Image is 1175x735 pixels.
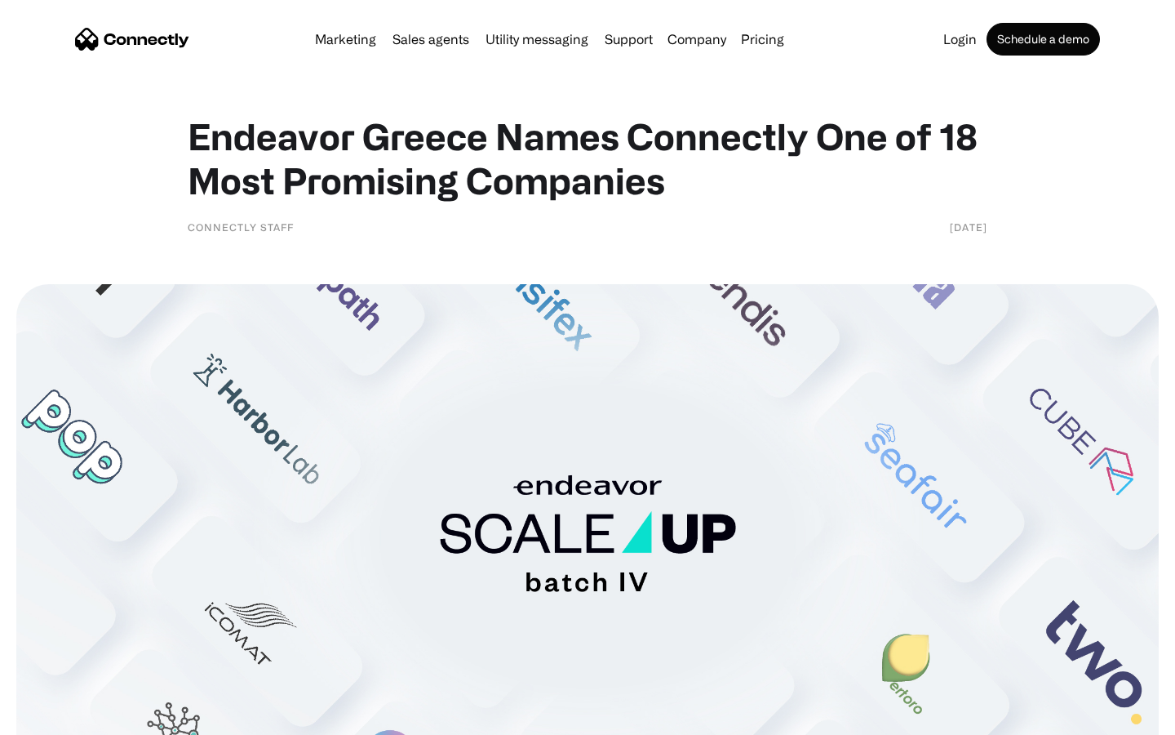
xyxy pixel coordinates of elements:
[386,33,476,46] a: Sales agents
[188,219,294,235] div: Connectly Staff
[950,219,987,235] div: [DATE]
[937,33,983,46] a: Login
[734,33,791,46] a: Pricing
[16,706,98,729] aside: Language selected: English
[598,33,659,46] a: Support
[33,706,98,729] ul: Language list
[987,23,1100,56] a: Schedule a demo
[308,33,383,46] a: Marketing
[479,33,595,46] a: Utility messaging
[188,114,987,203] h1: Endeavor Greece Names Connectly One of 18 Most Promising Companies
[667,28,726,51] div: Company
